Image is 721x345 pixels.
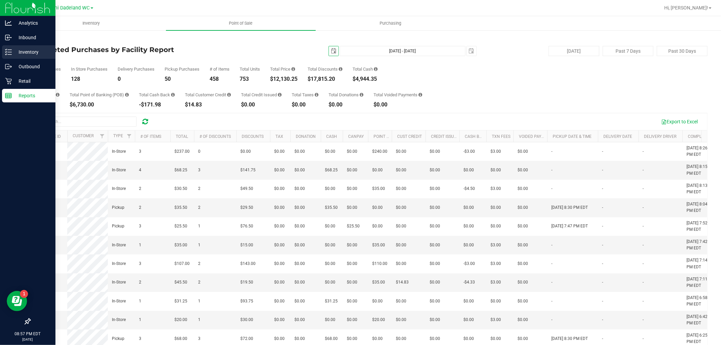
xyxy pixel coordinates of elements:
[602,148,603,155] span: -
[112,279,126,286] span: In-Store
[348,134,364,139] a: CanPay
[112,148,126,155] span: In-Store
[274,261,285,267] span: $0.00
[347,167,357,173] span: $0.00
[347,223,360,229] span: $25.50
[210,67,230,71] div: # of Items
[325,148,335,155] span: $0.00
[325,204,338,211] span: $35.50
[430,298,440,304] span: $0.00
[124,130,135,142] a: Filter
[12,33,52,42] p: Inbound
[374,134,422,139] a: Point of Banking (POB)
[240,204,253,211] span: $29.50
[3,1,5,7] span: 1
[329,93,363,97] div: Total Donations
[492,134,510,139] a: Txn Fees
[490,223,501,229] span: $0.00
[5,20,12,26] inline-svg: Analytics
[347,298,357,304] span: $0.00
[372,279,385,286] span: $35.00
[372,186,385,192] span: $35.00
[657,46,707,56] button: Past 30 Days
[210,76,230,82] div: 458
[240,279,253,286] span: $19.50
[602,261,603,267] span: -
[325,298,338,304] span: $31.25
[551,223,588,229] span: [DATE] 7:47 PM EDT
[463,317,474,323] span: $0.00
[687,295,712,307] span: [DATE] 6:58 PM EDT
[490,204,501,211] span: $0.00
[463,204,474,211] span: $0.00
[430,204,440,211] span: $0.00
[198,167,200,173] span: 3
[551,279,552,286] span: -
[70,93,129,97] div: Total Point of Banking (POB)
[12,19,52,27] p: Analytics
[112,336,124,342] span: Pickup
[274,242,285,248] span: $0.00
[465,134,487,139] a: Cash Back
[643,148,644,155] span: -
[518,317,528,323] span: $0.00
[371,20,411,26] span: Purchasing
[198,242,200,248] span: 1
[551,148,552,155] span: -
[12,63,52,71] p: Outbound
[518,167,528,173] span: $0.00
[347,148,357,155] span: $0.00
[165,67,199,71] div: Pickup Purchases
[551,261,552,267] span: -
[687,239,712,251] span: [DATE] 7:42 PM EDT
[198,279,200,286] span: 2
[396,204,406,211] span: $0.00
[139,279,141,286] span: 2
[518,204,528,211] span: $0.00
[274,167,285,173] span: $0.00
[198,223,200,229] span: 1
[294,279,305,286] span: $0.00
[602,298,603,304] span: -
[687,276,712,289] span: [DATE] 7:11 PM EDT
[490,279,501,286] span: $3.00
[71,76,107,82] div: 128
[227,93,231,97] i: Sum of the successful, non-voided payments using account credit for all purchases in the date range.
[198,317,200,323] span: 1
[430,186,440,192] span: $0.00
[139,242,141,248] span: 1
[372,261,387,267] span: $110.00
[687,182,712,195] span: [DATE] 8:13 PM EDT
[396,336,406,342] span: $0.00
[372,148,387,155] span: $240.00
[602,279,603,286] span: -
[174,317,187,323] span: $20.00
[396,298,406,304] span: $0.00
[174,279,187,286] span: $45.50
[553,134,592,139] a: Pickup Date & Time
[325,336,338,342] span: $68.00
[12,77,52,85] p: Retail
[240,336,253,342] span: $72.00
[602,186,603,192] span: -
[113,133,123,138] a: Type
[372,242,385,248] span: $35.00
[274,148,285,155] span: $0.00
[463,261,475,267] span: -$3.00
[16,16,166,30] a: Inventory
[270,76,297,82] div: $12,130.25
[490,336,501,342] span: $0.00
[174,186,187,192] span: $30.50
[490,242,501,248] span: $3.00
[112,242,126,248] span: In-Store
[463,223,474,229] span: $0.00
[347,242,357,248] span: $0.00
[430,223,440,229] span: $0.00
[643,317,644,323] span: -
[431,134,459,139] a: Credit Issued
[97,130,108,142] a: Filter
[372,317,385,323] span: $20.00
[347,261,357,267] span: $0.00
[112,223,124,229] span: Pickup
[347,279,357,286] span: $0.00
